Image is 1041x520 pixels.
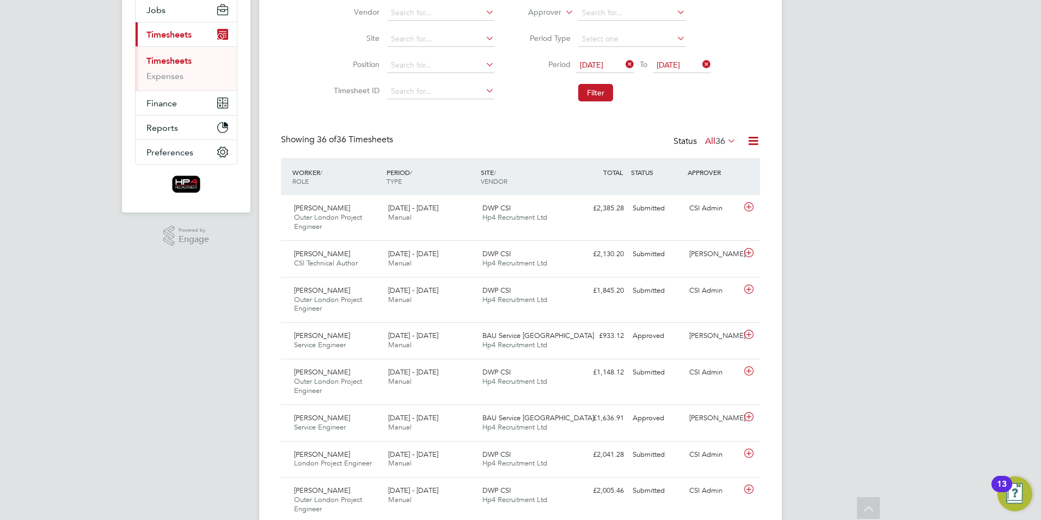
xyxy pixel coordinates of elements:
[388,331,438,340] span: [DATE] - [DATE]
[388,203,438,213] span: [DATE] - [DATE]
[317,134,336,145] span: 36 of
[388,258,412,268] span: Manual
[482,203,511,213] span: DWP CSI
[482,413,594,422] span: BAU Service [GEOGRAPHIC_DATA]
[482,486,511,495] span: DWP CSI
[685,282,742,300] div: CSI Admin
[320,168,322,177] span: /
[388,495,412,504] span: Manual
[628,245,685,263] div: Submitted
[578,84,613,101] button: Filter
[163,226,210,246] a: Powered byEngage
[387,5,494,21] input: Search for...
[685,364,742,382] div: CSI Admin
[388,286,438,295] span: [DATE] - [DATE]
[146,29,192,40] span: Timesheets
[387,32,494,47] input: Search for...
[572,199,628,217] div: £2,385.28
[146,71,183,81] a: Expenses
[292,177,309,185] span: ROLE
[388,249,438,258] span: [DATE] - [DATE]
[294,203,350,213] span: [PERSON_NAME]
[136,116,237,140] button: Reports
[628,409,685,427] div: Approved
[482,495,547,504] span: Hp4 Recruitment Ltd
[388,213,412,222] span: Manual
[294,422,346,432] span: Service Engineer
[685,409,742,427] div: [PERSON_NAME]
[628,162,685,182] div: STATUS
[578,32,685,47] input: Select one
[685,327,742,345] div: [PERSON_NAME]
[512,7,561,18] label: Approver
[388,422,412,432] span: Manual
[522,33,571,43] label: Period Type
[410,168,412,177] span: /
[628,282,685,300] div: Submitted
[294,495,362,513] span: Outer London Project Engineer
[388,413,438,422] span: [DATE] - [DATE]
[685,162,742,182] div: APPROVER
[482,340,547,349] span: Hp4 Recruitment Ltd
[388,367,438,377] span: [DATE] - [DATE]
[146,56,192,66] a: Timesheets
[482,213,547,222] span: Hp4 Recruitment Ltd
[294,286,350,295] span: [PERSON_NAME]
[294,340,346,349] span: Service Engineer
[387,177,402,185] span: TYPE
[628,482,685,500] div: Submitted
[572,282,628,300] div: £1,845.20
[294,249,350,258] span: [PERSON_NAME]
[482,458,547,468] span: Hp4 Recruitment Ltd
[482,450,511,459] span: DWP CSI
[388,458,412,468] span: Manual
[482,249,511,258] span: DWP CSI
[294,413,350,422] span: [PERSON_NAME]
[673,134,738,149] div: Status
[136,46,237,90] div: Timesheets
[294,213,362,231] span: Outer London Project Engineer
[572,446,628,464] div: £2,041.28
[330,7,379,17] label: Vendor
[572,327,628,345] div: £933.12
[572,482,628,500] div: £2,005.46
[317,134,393,145] span: 36 Timesheets
[482,377,547,386] span: Hp4 Recruitment Ltd
[628,446,685,464] div: Submitted
[294,367,350,377] span: [PERSON_NAME]
[572,245,628,263] div: £2,130.20
[294,331,350,340] span: [PERSON_NAME]
[705,136,736,147] label: All
[387,58,494,73] input: Search for...
[997,484,1007,498] div: 13
[146,147,193,158] span: Preferences
[572,409,628,427] div: £1,636.91
[294,486,350,495] span: [PERSON_NAME]
[136,140,237,164] button: Preferences
[685,199,742,217] div: CSI Admin
[294,458,372,468] span: London Project Engineer
[685,446,742,464] div: CSI Admin
[146,5,166,15] span: Jobs
[135,176,237,193] a: Go to home page
[478,162,572,191] div: SITE
[294,258,358,268] span: CSI Technical Author
[294,295,362,313] span: Outer London Project Engineer
[388,486,438,495] span: [DATE] - [DATE]
[628,199,685,217] div: Submitted
[657,60,680,70] span: [DATE]
[685,482,742,500] div: CSI Admin
[572,364,628,382] div: £1,148.12
[179,235,209,244] span: Engage
[290,162,384,191] div: WORKER
[482,331,594,340] span: BAU Service [GEOGRAPHIC_DATA]
[330,86,379,95] label: Timesheet ID
[522,59,571,69] label: Period
[136,22,237,46] button: Timesheets
[482,367,511,377] span: DWP CSI
[482,295,547,304] span: Hp4 Recruitment Ltd
[494,168,496,177] span: /
[388,377,412,386] span: Manual
[580,60,603,70] span: [DATE]
[603,168,623,177] span: TOTAL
